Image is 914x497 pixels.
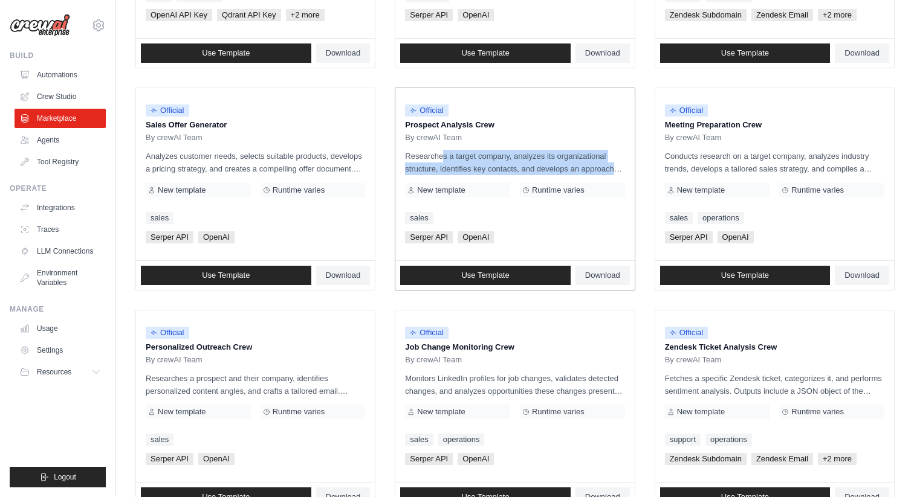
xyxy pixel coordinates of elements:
[146,9,212,21] span: OpenAI API Key
[665,104,708,117] span: Official
[15,263,106,292] a: Environment Variables
[417,185,465,195] span: New template
[158,407,206,417] span: New template
[677,185,725,195] span: New template
[10,51,106,60] div: Build
[405,119,624,131] p: Prospect Analysis Crew
[405,355,462,365] span: By crewAI Team
[146,434,173,446] a: sales
[326,271,361,280] span: Download
[54,472,76,482] span: Logout
[405,327,449,339] span: Official
[835,266,889,285] a: Download
[10,304,106,314] div: Manage
[665,453,747,465] span: Zendesk Subdomain
[146,453,193,465] span: Serper API
[217,9,281,21] span: Qdrant API Key
[665,355,722,365] span: By crewAI Team
[458,231,494,243] span: OpenAI
[844,48,880,58] span: Download
[273,185,325,195] span: Runtime varies
[660,43,831,63] a: Use Template
[575,266,630,285] a: Download
[405,133,462,143] span: By crewAI Team
[15,130,106,150] a: Agents
[15,341,106,360] a: Settings
[326,48,361,58] span: Download
[158,185,206,195] span: New template
[146,231,193,243] span: Serper API
[818,453,857,465] span: +2 more
[791,407,844,417] span: Runtime varies
[751,9,813,21] span: Zendesk Email
[146,119,365,131] p: Sales Offer Generator
[665,341,884,353] p: Zendesk Ticket Analysis Crew
[15,362,106,382] button: Resources
[202,271,250,280] span: Use Template
[198,453,235,465] span: OpenAI
[665,434,701,446] a: support
[461,271,509,280] span: Use Template
[461,48,509,58] span: Use Template
[405,231,453,243] span: Serper API
[458,453,494,465] span: OpenAI
[677,407,725,417] span: New template
[835,43,889,63] a: Download
[141,43,311,63] a: Use Template
[585,271,620,280] span: Download
[844,271,880,280] span: Download
[458,9,494,21] span: OpenAI
[718,231,754,243] span: OpenAI
[273,407,325,417] span: Runtime varies
[405,104,449,117] span: Official
[405,341,624,353] p: Job Change Monitoring Crew
[202,48,250,58] span: Use Template
[405,212,433,224] a: sales
[15,65,106,85] a: Automations
[316,266,371,285] a: Download
[405,453,453,465] span: Serper API
[665,9,747,21] span: Zendesk Subdomain
[15,242,106,261] a: LLM Connections
[10,184,106,193] div: Operate
[15,198,106,217] a: Integrations
[15,220,106,239] a: Traces
[665,327,708,339] span: Official
[532,185,585,195] span: Runtime varies
[400,43,571,63] a: Use Template
[721,271,769,280] span: Use Template
[665,212,693,224] a: sales
[665,150,884,175] p: Conducts research on a target company, analyzes industry trends, develops a tailored sales strate...
[37,367,71,377] span: Resources
[146,372,365,397] p: Researches a prospect and their company, identifies personalized content angles, and crafts a tai...
[405,372,624,397] p: Monitors LinkedIn profiles for job changes, validates detected changes, and analyzes opportunitie...
[405,434,433,446] a: sales
[10,14,70,37] img: Logo
[146,133,203,143] span: By crewAI Team
[286,9,325,21] span: +2 more
[15,109,106,128] a: Marketplace
[146,341,365,353] p: Personalized Outreach Crew
[15,319,106,338] a: Usage
[146,355,203,365] span: By crewAI Team
[146,104,189,117] span: Official
[400,266,571,285] a: Use Template
[405,150,624,175] p: Researches a target company, analyzes its organizational structure, identifies key contacts, and ...
[141,266,311,285] a: Use Template
[575,43,630,63] a: Download
[660,266,831,285] a: Use Template
[438,434,485,446] a: operations
[198,231,235,243] span: OpenAI
[705,434,752,446] a: operations
[146,327,189,339] span: Official
[532,407,585,417] span: Runtime varies
[791,185,844,195] span: Runtime varies
[818,9,857,21] span: +2 more
[698,212,744,224] a: operations
[15,152,106,172] a: Tool Registry
[146,150,365,175] p: Analyzes customer needs, selects suitable products, develops a pricing strategy, and creates a co...
[665,231,713,243] span: Serper API
[665,372,884,397] p: Fetches a specific Zendesk ticket, categorizes it, and performs sentiment analysis. Outputs inclu...
[665,119,884,131] p: Meeting Preparation Crew
[665,133,722,143] span: By crewAI Team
